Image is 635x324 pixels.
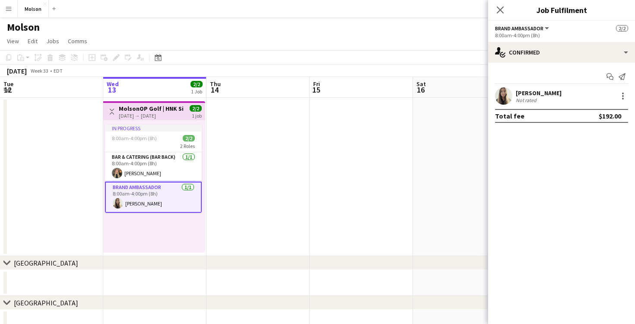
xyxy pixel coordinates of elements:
span: Thu [210,80,221,88]
div: [GEOGRAPHIC_DATA] [14,259,78,267]
span: 2/2 [190,105,202,112]
div: $192.00 [599,112,621,120]
span: 2/2 [616,25,628,32]
span: 12 [2,85,13,95]
div: 8:00am-4:00pm (8h) [495,32,628,38]
span: Brand Ambassador [495,25,543,32]
span: Tue [3,80,13,88]
h3: MolsonOP Golf | HNK Silver ([GEOGRAPHIC_DATA], [GEOGRAPHIC_DATA]) [119,105,183,112]
div: 1 job [192,112,202,119]
a: Comms [64,35,91,47]
div: 1 Job [191,88,202,95]
span: 15 [312,85,320,95]
span: 13 [105,85,119,95]
div: Not rated [516,97,538,103]
a: Jobs [43,35,63,47]
button: Brand Ambassador [495,25,550,32]
span: Jobs [46,37,59,45]
h1: Molson [7,21,40,34]
div: In progress [105,125,202,132]
span: 16 [415,85,426,95]
span: View [7,37,19,45]
span: 2 Roles [180,143,195,149]
span: 14 [209,85,221,95]
div: [DATE] [7,67,27,75]
div: [PERSON_NAME] [516,89,562,97]
span: Fri [313,80,320,88]
span: Wed [107,80,119,88]
span: 2/2 [190,81,203,87]
div: Confirmed [488,42,635,63]
app-card-role: Bar & Catering (Bar Back)1/18:00am-4:00pm (8h)[PERSON_NAME] [105,152,202,182]
button: Molson [18,0,49,17]
span: Comms [68,37,87,45]
span: 8:00am-4:00pm (8h) [112,135,157,141]
h3: Job Fulfilment [488,4,635,16]
div: [DATE] → [DATE] [119,112,183,119]
div: EDT [54,67,63,74]
a: View [3,35,22,47]
div: Total fee [495,112,524,120]
div: [GEOGRAPHIC_DATA] [14,298,78,307]
span: Edit [28,37,38,45]
app-job-card: In progress8:00am-4:00pm (8h)2/22 RolesBar & Catering (Bar Back)1/18:00am-4:00pm (8h)[PERSON_NAME... [105,125,202,213]
span: 2/2 [183,135,195,141]
span: Week 33 [29,67,50,74]
span: Sat [416,80,426,88]
a: Edit [24,35,41,47]
app-card-role: Brand Ambassador1/18:00am-4:00pm (8h)[PERSON_NAME] [105,182,202,213]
